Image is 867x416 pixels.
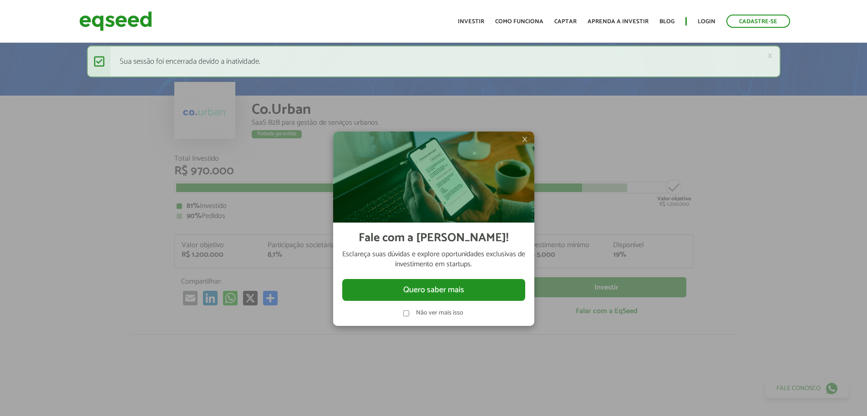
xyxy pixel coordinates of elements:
[588,19,649,25] a: Aprenda a investir
[554,19,577,25] a: Captar
[767,51,773,61] a: ×
[342,279,525,301] button: Quero saber mais
[698,19,715,25] a: Login
[458,19,484,25] a: Investir
[342,249,525,270] p: Esclareça suas dúvidas e explore oportunidades exclusivas de investimento em startups.
[495,19,543,25] a: Como funciona
[333,132,534,223] img: Imagem celular
[659,19,674,25] a: Blog
[726,15,790,28] a: Cadastre-se
[359,232,508,245] h2: Fale com a [PERSON_NAME]!
[522,134,527,145] span: ×
[79,9,152,33] img: EqSeed
[416,310,464,316] label: Não ver mais isso
[87,46,781,77] div: Sua sessão foi encerrada devido a inatividade.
